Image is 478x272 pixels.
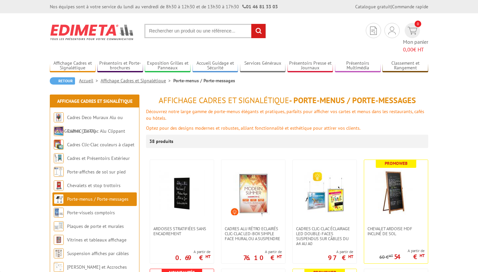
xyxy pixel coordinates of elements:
[101,78,173,84] a: Affichage Cadres et Signalétique
[420,253,425,258] sup: HT
[382,60,428,71] a: Classement et Rangement
[240,60,286,71] a: Services Généraux
[403,38,428,53] span: Mon panier
[415,21,421,27] span: 0
[54,153,64,163] img: Cadres et Présentoirs Extérieur
[392,4,428,10] a: Commande rapide
[328,256,353,260] p: 97 €
[67,142,134,148] a: Cadres Clic-Clac couleurs à clapet
[67,155,130,161] a: Cadres et Présentoirs Extérieur
[146,96,428,105] h1: - Porte-menus / Porte-messages
[370,27,377,35] img: devis rapide
[251,24,266,38] input: rechercher
[373,170,419,216] img: Chevalet Ardoise MDF incliné de sol
[230,170,277,216] img: Cadres Alu Rétro Eclairés Clic-Clac LED-Box simple face mural ou a suspendre
[175,249,210,254] span: A partir de
[225,226,282,241] span: Cadres Alu Rétro Eclairés Clic-Clac LED-Box simple face mural ou a suspendre
[403,46,413,53] span: 0,00
[97,60,143,71] a: Présentoirs et Porte-brochures
[355,4,391,10] a: Catalogue gratuit
[144,24,266,38] input: Rechercher un produit ou une référence...
[364,226,428,236] a: Chevalet Ardoise MDF incliné de sol
[379,255,393,260] p: 60 €
[389,253,393,258] sup: HT
[146,125,360,131] span: Optez pour des designs modernes et robustes, alliant fonctionnalité et esthétique pour attirer vo...
[403,23,428,53] a: devis rapide 0 Mon panier 0,00€ HT
[67,210,115,216] a: Porte-visuels comptoirs
[145,60,191,71] a: Exposition Grilles et Panneaux
[243,249,282,254] span: A partir de
[54,180,64,190] img: Chevalets et stop trottoirs
[293,226,357,246] a: Cadres clic-clac éclairage LED double-faces suspendus sur câbles du A4 au A0
[221,226,285,241] a: Cadres Alu Rétro Eclairés Clic-Clac LED-Box simple face mural ou a suspendre
[367,226,425,236] span: Chevalet Ardoise MDF incliné de sol
[149,135,174,148] p: 38 produits
[54,221,64,231] img: Plaques de porte et murales
[153,226,210,236] span: Ardoises stratifiées sans encadrement
[403,46,428,53] span: € HT
[54,248,64,258] img: Suspension affiches par câbles
[355,3,428,10] div: |
[50,3,278,10] div: Nos équipes sont à votre service du lundi au vendredi de 8h30 à 12h30 et de 13h30 à 17h30
[67,169,125,175] a: Porte-affiches de sol sur pied
[277,254,282,259] sup: HT
[335,60,381,71] a: Présentoirs Multimédia
[79,78,101,84] a: Accueil
[67,237,126,243] a: Vitrines et tableaux affichage
[388,27,396,34] img: devis rapide
[54,235,64,245] img: Vitrines et tableaux affichage
[301,170,348,216] img: Cadres clic-clac éclairage LED double-faces suspendus sur câbles du A4 au A0
[296,226,353,246] span: Cadres clic-clac éclairage LED double-faces suspendus sur câbles du A4 au A0
[150,226,214,236] a: Ardoises stratifiées sans encadrement
[67,182,120,188] a: Chevalets et stop trottoirs
[408,27,417,34] img: devis rapide
[57,98,132,104] a: Affichage Cadres et Signalétique
[67,223,124,229] a: Plaques de porte et murales
[173,77,235,84] li: Porte-menus / Porte-messages
[394,255,425,259] p: 54 €
[50,77,75,85] a: Retour
[159,170,205,216] img: Ardoises stratifiées sans encadrement
[205,254,210,259] sup: HT
[54,114,123,134] a: Cadres Deco Muraux Alu ou [GEOGRAPHIC_DATA]
[287,60,333,71] a: Présentoirs Presse et Journaux
[67,128,125,134] a: Cadres Clic-Clac Alu Clippant
[54,262,64,272] img: Cimaises et Accroches tableaux
[385,161,408,166] b: Promoweb
[193,60,238,71] a: Accueil Guidage et Sécurité
[379,248,425,253] span: A partir de
[67,250,129,256] a: Suspension affiches par câbles
[50,60,96,71] a: Affichage Cadres et Signalétique
[348,254,353,259] sup: HT
[54,194,64,204] img: Porte-menus / Porte-messages
[54,140,64,150] img: Cadres Clic-Clac couleurs à clapet
[146,108,424,121] span: Découvrez notre large gamme de porte-menus élégants et pratiques, parfaits pour afficher vos cart...
[67,196,128,202] a: Porte-menus / Porte-messages
[175,256,210,260] p: 0.69 €
[50,20,134,44] img: Edimeta
[328,249,353,254] span: A partir de
[159,95,289,105] span: Affichage Cadres et Signalétique
[54,112,64,122] img: Cadres Deco Muraux Alu ou Bois
[242,4,278,10] strong: 01 46 81 33 03
[54,167,64,177] img: Porte-affiches de sol sur pied
[54,208,64,218] img: Porte-visuels comptoirs
[243,256,282,260] p: 76.10 €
